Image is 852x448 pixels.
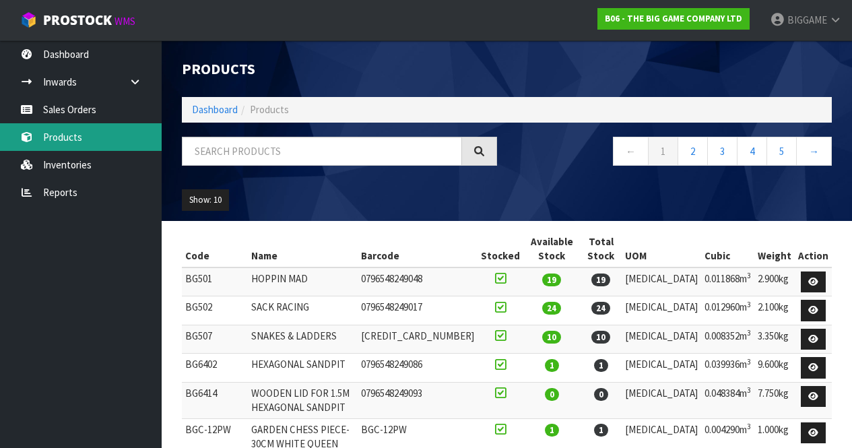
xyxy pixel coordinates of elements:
[542,331,561,344] span: 10
[605,13,742,24] strong: B06 - THE BIG GAME COMPANY LTD
[747,328,751,338] sup: 3
[182,137,462,166] input: Search products
[622,267,701,296] td: [MEDICAL_DATA]
[754,354,795,383] td: 9.600kg
[766,137,797,166] a: 5
[192,103,238,116] a: Dashboard
[545,388,559,401] span: 0
[248,382,358,418] td: WOODEN LID FOR 1.5M HEXAGONAL SANDPIT
[754,325,795,354] td: 3.350kg
[795,231,832,267] th: Action
[517,137,832,170] nav: Page navigation
[701,296,754,325] td: 0.012960m
[747,422,751,431] sup: 3
[248,267,358,296] td: HOPPIN MAD
[796,137,832,166] a: →
[591,302,610,315] span: 24
[622,382,701,418] td: [MEDICAL_DATA]
[648,137,678,166] a: 1
[250,103,289,116] span: Products
[622,325,701,354] td: [MEDICAL_DATA]
[701,231,754,267] th: Cubic
[248,296,358,325] td: SACK RACING
[754,296,795,325] td: 2.100kg
[545,359,559,372] span: 1
[613,137,649,166] a: ←
[545,424,559,437] span: 1
[622,296,701,325] td: [MEDICAL_DATA]
[701,267,754,296] td: 0.011868m
[594,388,608,401] span: 0
[747,385,751,395] sup: 3
[701,382,754,418] td: 0.048384m
[358,231,478,267] th: Barcode
[182,189,229,211] button: Show: 10
[542,302,561,315] span: 24
[747,300,751,309] sup: 3
[182,354,248,383] td: BG6402
[754,382,795,418] td: 7.750kg
[182,267,248,296] td: BG501
[542,274,561,286] span: 19
[182,296,248,325] td: BG502
[358,267,478,296] td: 0796548249048
[182,61,497,77] h1: Products
[591,331,610,344] span: 10
[358,354,478,383] td: 0796548249086
[622,231,701,267] th: UOM
[701,325,754,354] td: 0.008352m
[754,267,795,296] td: 2.900kg
[248,231,358,267] th: Name
[581,231,622,267] th: Total Stock
[358,296,478,325] td: 0796548249017
[478,231,523,267] th: Stocked
[591,274,610,286] span: 19
[358,382,478,418] td: 0796548249093
[622,354,701,383] td: [MEDICAL_DATA]
[43,11,112,29] span: ProStock
[737,137,767,166] a: 4
[114,15,135,28] small: WMS
[594,359,608,372] span: 1
[182,382,248,418] td: BG6414
[182,231,248,267] th: Code
[358,325,478,354] td: [CREDIT_CARD_NUMBER]
[182,325,248,354] td: BG507
[248,325,358,354] td: SNAKES & LADDERS
[523,231,581,267] th: Available Stock
[701,354,754,383] td: 0.039936m
[747,271,751,280] sup: 3
[787,13,827,26] span: BIGGAME
[747,357,751,366] sup: 3
[707,137,738,166] a: 3
[20,11,37,28] img: cube-alt.png
[754,231,795,267] th: Weight
[678,137,708,166] a: 2
[248,354,358,383] td: HEXAGONAL SANDPIT
[594,424,608,437] span: 1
